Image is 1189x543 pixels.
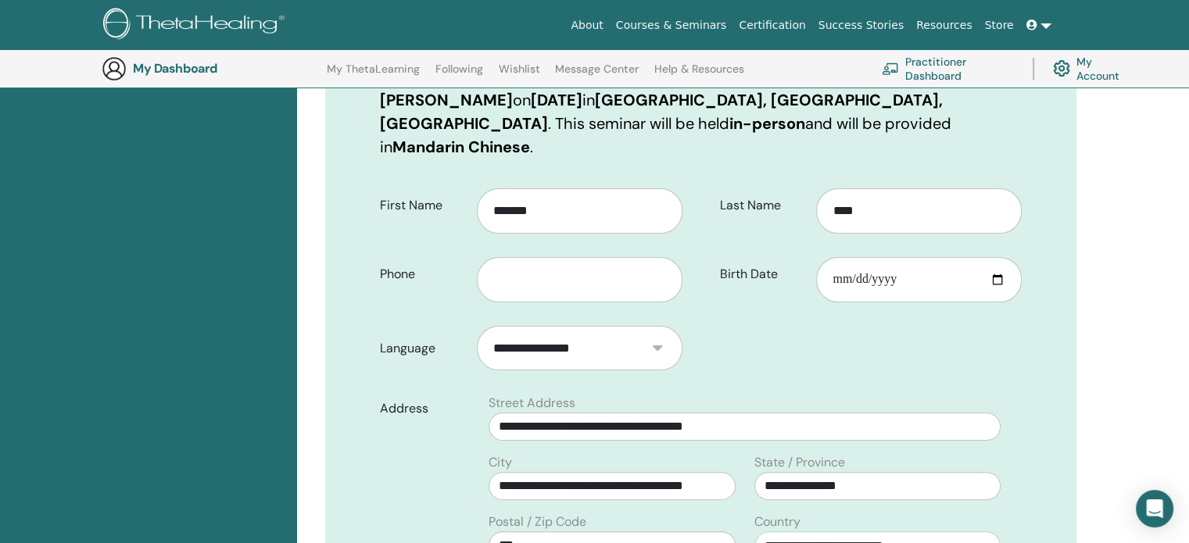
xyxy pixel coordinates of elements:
label: First Name [368,191,477,220]
a: Courses & Seminars [610,11,733,40]
a: Message Center [555,63,639,88]
label: Street Address [489,394,575,413]
img: chalkboard-teacher.svg [882,63,899,75]
a: Success Stories [812,11,910,40]
label: State / Province [754,453,845,472]
img: logo.png [103,8,290,43]
b: You and the Creator with [PERSON_NAME] [380,66,726,110]
label: Country [754,513,800,531]
b: in-person [729,113,805,134]
a: Help & Resources [654,63,744,88]
div: Open Intercom Messenger [1136,490,1173,527]
a: Certification [732,11,811,40]
a: Following [435,63,483,88]
a: Wishlist [499,63,540,88]
label: Address [368,394,479,423]
p: You are registering for on in . This seminar will be held and will be provided in . [380,65,1022,159]
label: Postal / Zip Code [489,513,586,531]
a: Store [979,11,1020,40]
b: [DATE] [531,90,582,110]
label: Birth Date [708,259,817,289]
a: My ThetaLearning [327,63,420,88]
img: generic-user-icon.jpg [102,56,127,81]
label: Language [368,334,477,363]
a: My Account [1053,52,1132,86]
label: City [489,453,512,472]
b: [GEOGRAPHIC_DATA], [GEOGRAPHIC_DATA], [GEOGRAPHIC_DATA] [380,90,943,134]
h3: My Dashboard [133,61,289,76]
a: Practitioner Dashboard [882,52,1014,86]
label: Last Name [708,191,817,220]
img: cog.svg [1053,56,1070,80]
a: Resources [910,11,979,40]
b: Mandarin Chinese [392,137,530,157]
a: About [564,11,609,40]
label: Phone [368,259,477,289]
